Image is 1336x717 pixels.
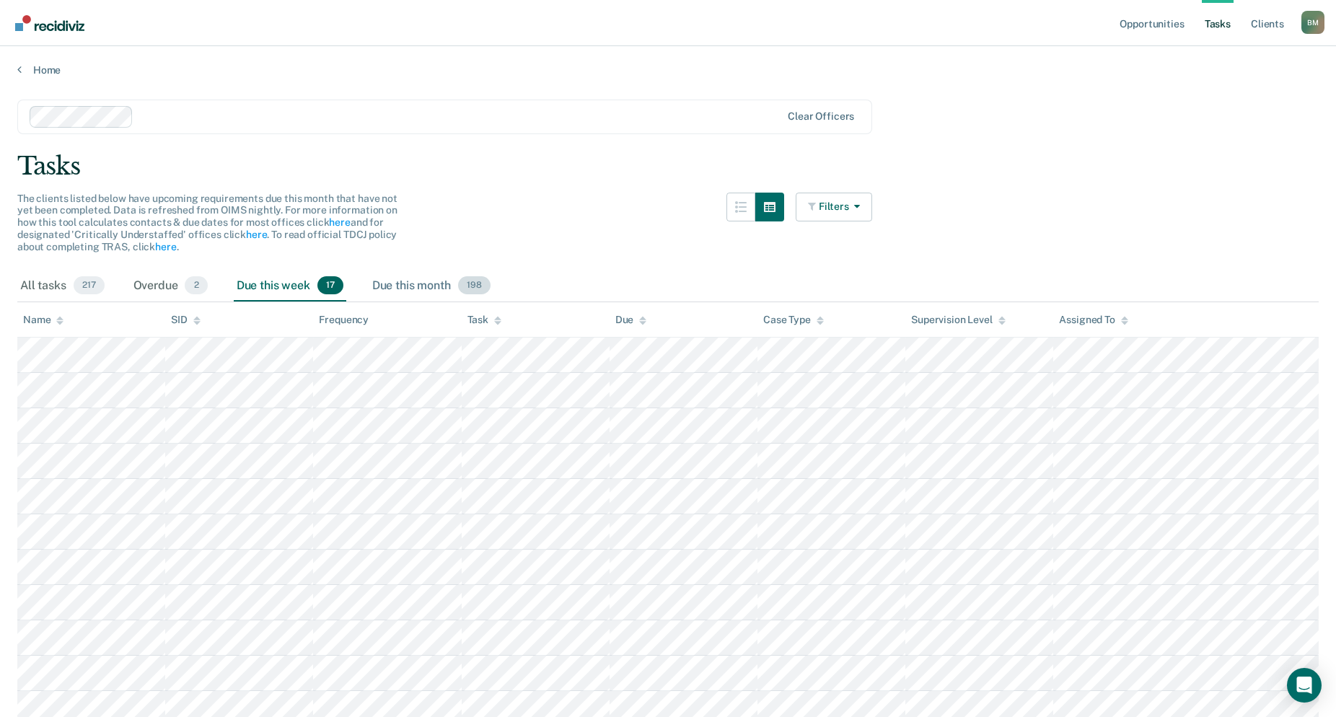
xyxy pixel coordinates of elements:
span: The clients listed below have upcoming requirements due this month that have not yet been complet... [17,193,397,252]
a: Home [17,63,1319,76]
span: 2 [185,276,207,295]
div: Frequency [319,314,369,326]
div: Due [615,314,647,326]
div: Due this week17 [234,270,346,302]
span: 217 [74,276,105,295]
div: Task [467,314,501,326]
div: Overdue2 [131,270,211,302]
a: here [155,241,176,252]
img: Recidiviz [15,15,84,31]
div: Case Type [763,314,824,326]
div: Supervision Level [911,314,1006,326]
a: here [246,229,267,240]
div: Tasks [17,151,1319,181]
span: 198 [458,276,491,295]
div: B M [1301,11,1324,34]
span: 17 [317,276,343,295]
button: Filters [796,193,872,221]
button: Profile dropdown button [1301,11,1324,34]
div: SID [171,314,201,326]
div: Due this month198 [369,270,493,302]
div: Assigned To [1059,314,1128,326]
div: Open Intercom Messenger [1287,668,1322,703]
div: Clear officers [788,110,854,123]
div: All tasks217 [17,270,107,302]
a: here [329,216,350,228]
div: Name [23,314,63,326]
